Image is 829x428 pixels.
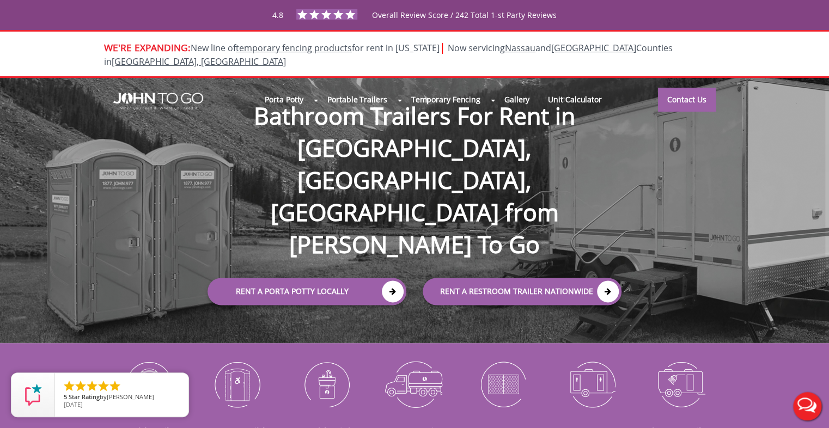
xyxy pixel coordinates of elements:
li:  [74,380,87,393]
span: New line of for rent in [US_STATE] [104,42,673,68]
img: Portable-Sinks-icon_N.png [290,356,362,412]
span: | [440,40,446,54]
span: [DATE] [64,400,83,408]
a: Gallery [495,88,539,111]
a: Nassau [505,42,535,54]
img: Portable-Toilets-icon_N.png [112,356,185,412]
a: temporary fencing products [236,42,352,54]
img: Restroom-Trailers-icon_N.png [556,356,628,412]
a: Porta Potty [255,88,313,111]
img: Waste-Services-icon_N.png [379,356,451,412]
span: 4.8 [272,10,283,20]
li:  [63,380,76,393]
a: Temporary Fencing [402,88,490,111]
button: Live Chat [785,384,829,428]
span: Overall Review Score / 242 Total 1-st Party Reviews [372,10,557,42]
img: Temporary-Fencing-cion_N.png [467,356,539,412]
a: Contact Us [658,88,716,112]
a: Portable Trailers [318,88,396,111]
h1: Bathroom Trailers For Rent in [GEOGRAPHIC_DATA], [GEOGRAPHIC_DATA], [GEOGRAPHIC_DATA] from [PERSO... [197,65,632,261]
img: Shower-Trailers-icon_N.png [644,356,717,412]
a: rent a RESTROOM TRAILER Nationwide [423,278,621,305]
span: by [64,394,180,401]
span: WE'RE EXPANDING: [104,41,191,54]
span: [PERSON_NAME] [107,393,154,401]
a: [GEOGRAPHIC_DATA], [GEOGRAPHIC_DATA] [112,56,286,68]
span: Now servicing and Counties in [104,42,673,68]
img: JOHN to go [113,93,203,110]
li:  [97,380,110,393]
a: Unit Calculator [539,88,611,111]
img: Review Rating [22,384,44,406]
a: [GEOGRAPHIC_DATA] [551,42,636,54]
img: ADA-Accessible-Units-icon_N.png [201,356,273,412]
span: Star Rating [69,393,100,401]
a: Rent a Porta Potty Locally [208,278,406,305]
li:  [86,380,99,393]
span: 5 [64,393,67,401]
li:  [108,380,121,393]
